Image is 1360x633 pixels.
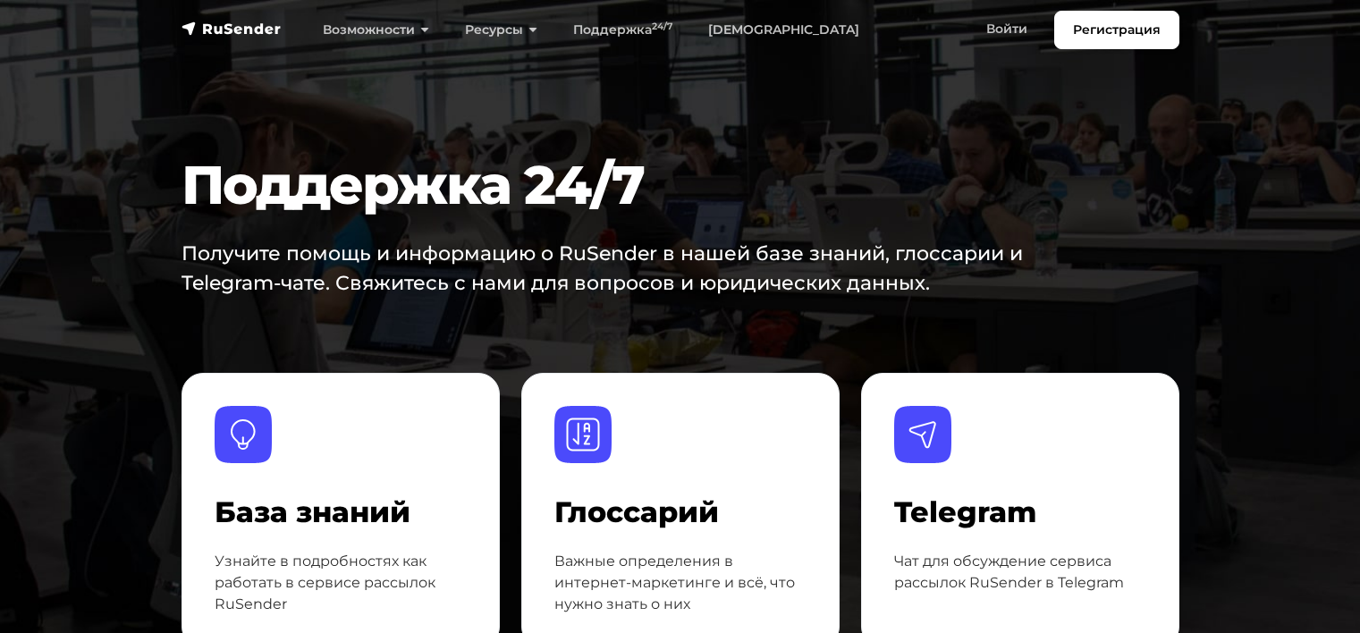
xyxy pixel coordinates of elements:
[554,551,807,615] p: Важные определения в интернет-маркетинге и всё, что нужно знать о них
[652,21,672,32] sup: 24/7
[215,495,467,529] h4: База знаний
[182,20,282,38] img: RuSender
[894,406,951,463] img: Telegram
[894,551,1146,594] p: Чат для обсуждение сервиса рассылок RuSender в Telegram
[1054,11,1179,49] a: Регистрация
[968,11,1045,47] a: Войти
[305,12,447,48] a: Возможности
[182,239,1048,298] p: Получите помощь и информацию о RuSender в нашей базе знаний, глоссарии и Telegram-чате. Свяжитесь...
[894,495,1146,529] h4: Telegram
[447,12,555,48] a: Ресурсы
[690,12,877,48] a: [DEMOGRAPHIC_DATA]
[215,406,272,463] img: База знаний
[554,406,612,463] img: Глоссарий
[554,495,807,529] h4: Глоссарий
[555,12,690,48] a: Поддержка24/7
[182,153,1094,217] h1: Поддержка 24/7
[215,551,467,615] p: Узнайте в подробностях как работать в сервисе рассылок RuSender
